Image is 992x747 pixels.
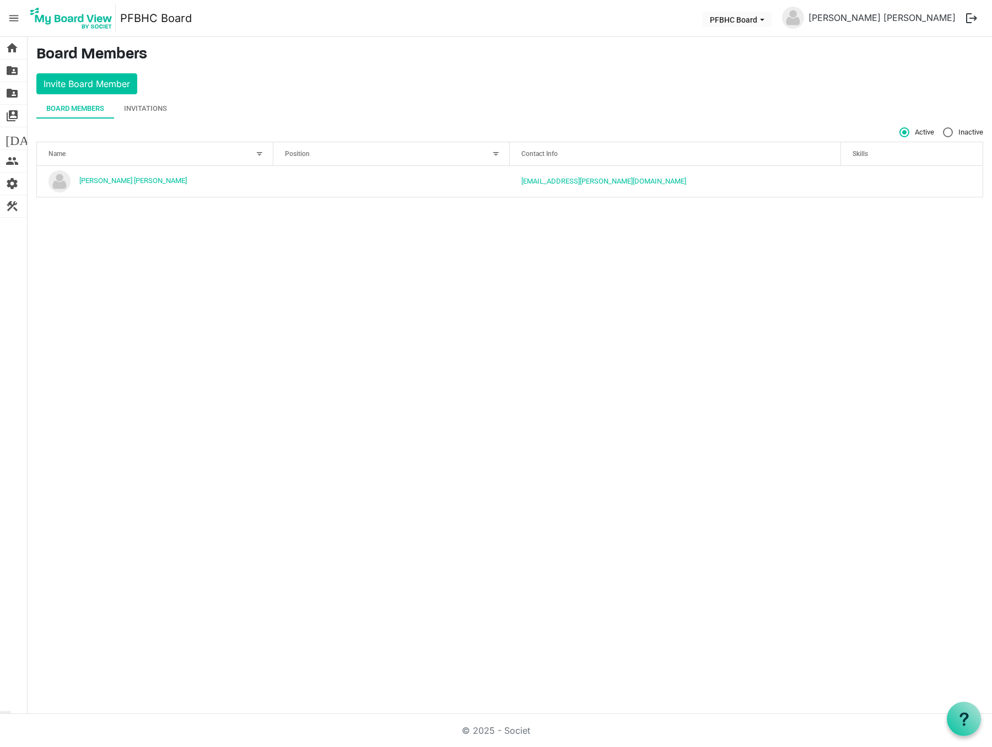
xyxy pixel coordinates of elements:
[37,166,273,197] td: Deveraux Williams is template cell column header Name
[36,99,983,119] div: tab-header
[899,127,934,137] span: Active
[36,73,137,94] button: Invite Board Member
[782,7,804,29] img: no-profile-picture.svg
[27,4,120,32] a: My Board View Logo
[6,127,48,149] span: [DATE]
[462,725,530,736] a: © 2025 - Societ
[804,7,960,29] a: [PERSON_NAME] [PERSON_NAME]
[841,166,983,197] td: is template cell column header Skills
[510,166,841,197] td: deveraux.williams@gmail.com is template cell column header Contact Info
[6,150,19,172] span: people
[960,7,983,30] button: logout
[79,176,187,185] a: [PERSON_NAME] [PERSON_NAME]
[6,195,19,217] span: construction
[3,8,24,29] span: menu
[46,103,104,114] div: Board Members
[6,105,19,127] span: switch_account
[120,7,192,29] a: PFBHC Board
[6,82,19,104] span: folder_shared
[521,177,686,185] a: [EMAIL_ADDRESS][PERSON_NAME][DOMAIN_NAME]
[6,60,19,82] span: folder_shared
[273,166,510,197] td: column header Position
[6,173,19,195] span: settings
[703,12,772,27] button: PFBHC Board dropdownbutton
[27,4,116,32] img: My Board View Logo
[285,150,310,158] span: Position
[853,150,868,158] span: Skills
[48,170,71,192] img: no-profile-picture.svg
[36,46,983,65] h3: Board Members
[521,150,558,158] span: Contact Info
[6,37,19,59] span: home
[943,127,983,137] span: Inactive
[124,103,167,114] div: Invitations
[48,150,66,158] span: Name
